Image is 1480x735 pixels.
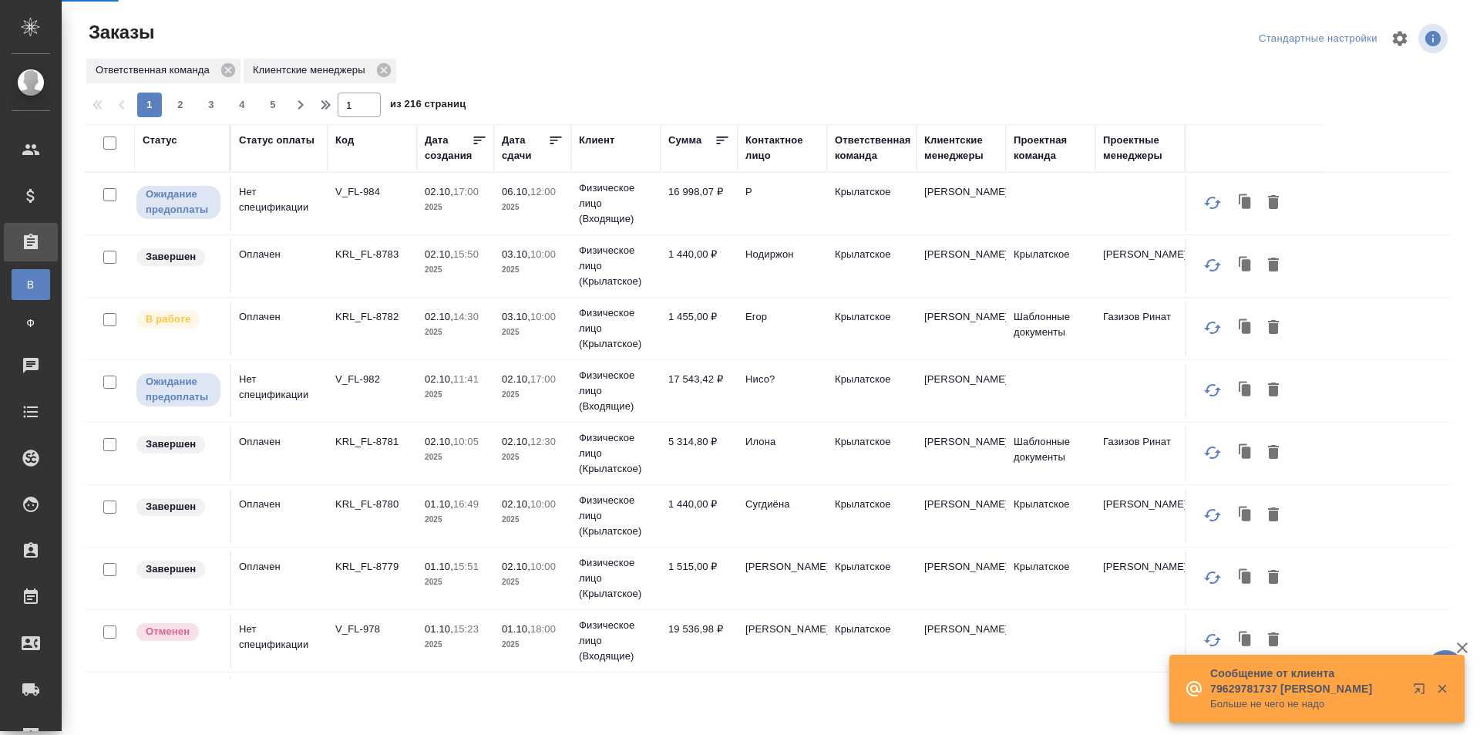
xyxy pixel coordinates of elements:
[453,561,479,572] p: 15:51
[1231,438,1260,467] button: Клонировать
[1194,559,1231,596] button: Обновить
[1095,302,1185,356] td: Газизов Ринат
[231,364,328,418] td: Нет спецификации
[502,387,563,403] p: 2025
[738,364,827,418] td: Нисо?
[661,177,738,231] td: 16 998,07 ₽
[199,97,224,113] span: 3
[231,614,328,668] td: Нет спецификации
[1404,673,1441,710] button: Открыть в новой вкладке
[827,551,917,605] td: Крылатское
[917,302,1006,356] td: [PERSON_NAME]
[1210,666,1403,696] p: Сообщение от клиента 79629781737 [PERSON_NAME]
[917,614,1006,668] td: [PERSON_NAME]
[502,311,530,322] p: 03.10,
[335,133,354,148] div: Код
[135,309,222,330] div: Выставляет ПМ после принятия заказа от КМа
[453,498,479,510] p: 16:49
[579,305,653,352] p: Физическое лицо (Крылатское)
[1006,551,1095,605] td: Крылатское
[502,262,563,278] p: 2025
[96,62,215,78] p: Ответственная команда
[168,93,193,117] button: 2
[738,614,827,668] td: [PERSON_NAME]
[425,200,486,215] p: 2025
[827,427,917,480] td: Крылатское
[579,430,653,477] p: Физическое лицо (Крылатское)
[917,177,1006,231] td: [PERSON_NAME]
[19,277,42,292] span: В
[502,186,530,197] p: 06.10,
[579,243,653,289] p: Физическое лицо (Крылатское)
[12,308,50,339] a: Ф
[146,499,196,514] p: Завершен
[231,676,328,730] td: Оплачен
[827,239,917,293] td: Крылатское
[1426,650,1465,689] button: 🙏
[453,373,479,385] p: 11:41
[425,436,453,447] p: 02.10,
[1231,376,1260,405] button: Клонировать
[530,311,556,322] p: 10:00
[738,427,827,480] td: Илона
[146,249,196,265] p: Завершен
[335,559,409,575] p: KRL_FL-8779
[12,269,50,300] a: В
[1418,24,1451,53] span: Посмотреть информацию
[502,200,563,215] p: 2025
[502,436,530,447] p: 02.10,
[738,551,827,605] td: [PERSON_NAME]
[827,177,917,231] td: Крылатское
[502,623,530,635] p: 01.10,
[530,186,556,197] p: 12:00
[1426,682,1458,696] button: Закрыть
[1260,563,1287,592] button: Удалить
[425,623,453,635] p: 01.10,
[579,368,653,414] p: Физическое лицо (Входящие)
[231,239,328,293] td: Оплачен
[1231,313,1260,342] button: Клонировать
[146,437,196,452] p: Завершен
[1006,302,1095,356] td: Шаблонные документы
[827,364,917,418] td: Крылатское
[1006,489,1095,543] td: Крылатское
[1260,188,1287,217] button: Удалить
[661,614,738,668] td: 19 536,98 ₽
[1194,184,1231,221] button: Обновить
[1260,625,1287,655] button: Удалить
[661,239,738,293] td: 1 440,00 ₽
[19,315,42,331] span: Ф
[1381,20,1418,57] span: Настроить таблицу
[661,302,738,356] td: 1 455,00 ₽
[530,623,556,635] p: 18:00
[661,676,738,730] td: 1 440,00 ₽
[661,489,738,543] td: 1 440,00 ₽
[661,551,738,605] td: 1 515,00 ₽
[199,93,224,117] button: 3
[261,97,285,113] span: 5
[335,184,409,200] p: V_FL-984
[425,512,486,528] p: 2025
[1006,676,1095,730] td: Крылатское
[579,133,614,148] div: Клиент
[1006,239,1095,293] td: Крылатское
[425,262,486,278] p: 2025
[579,493,653,539] p: Физическое лицо (Крылатское)
[135,247,222,268] div: Выставляет КМ при направлении счета или после выполнения всех работ/сдачи заказа клиенту. Окончат...
[1260,376,1287,405] button: Удалить
[231,177,328,231] td: Нет спецификации
[425,133,472,164] div: Дата создания
[917,489,1006,543] td: [PERSON_NAME]
[827,614,917,668] td: Крылатское
[1095,676,1185,730] td: [PERSON_NAME]
[1103,133,1177,164] div: Проектные менеджеры
[335,497,409,512] p: KRL_FL-8780
[335,372,409,387] p: V_FL-982
[1210,696,1403,712] p: Больше не чего не надо
[502,575,563,590] p: 2025
[453,623,479,635] p: 15:23
[335,247,409,262] p: KRL_FL-8783
[135,434,222,455] div: Выставляет КМ при направлении счета или после выполнения всех работ/сдачи заказа клиенту. Окончат...
[1231,188,1260,217] button: Клонировать
[425,637,486,652] p: 2025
